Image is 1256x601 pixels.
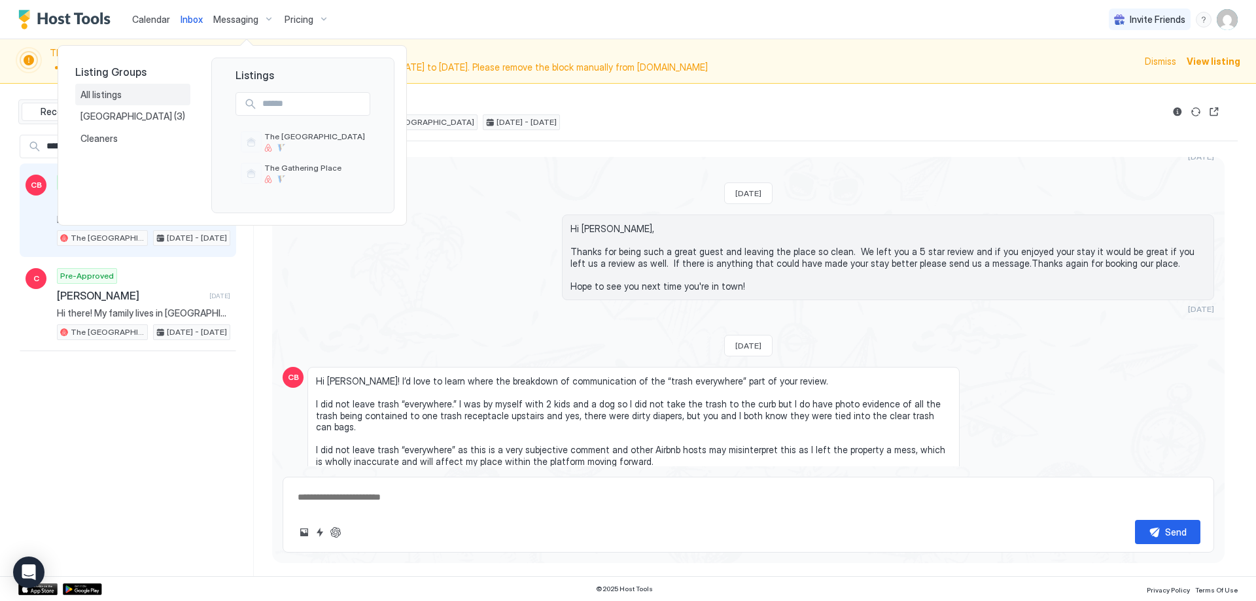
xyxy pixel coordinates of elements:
span: (3) [174,111,185,122]
span: [GEOGRAPHIC_DATA] [80,111,174,122]
span: The [GEOGRAPHIC_DATA] [264,131,365,141]
input: Input Field [257,93,370,115]
div: Open Intercom Messenger [13,557,44,588]
span: Cleaners [80,133,120,145]
span: Listing Groups [75,65,190,78]
span: The Gathering Place [264,163,365,173]
span: All listings [80,89,124,101]
span: Listings [222,69,383,82]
